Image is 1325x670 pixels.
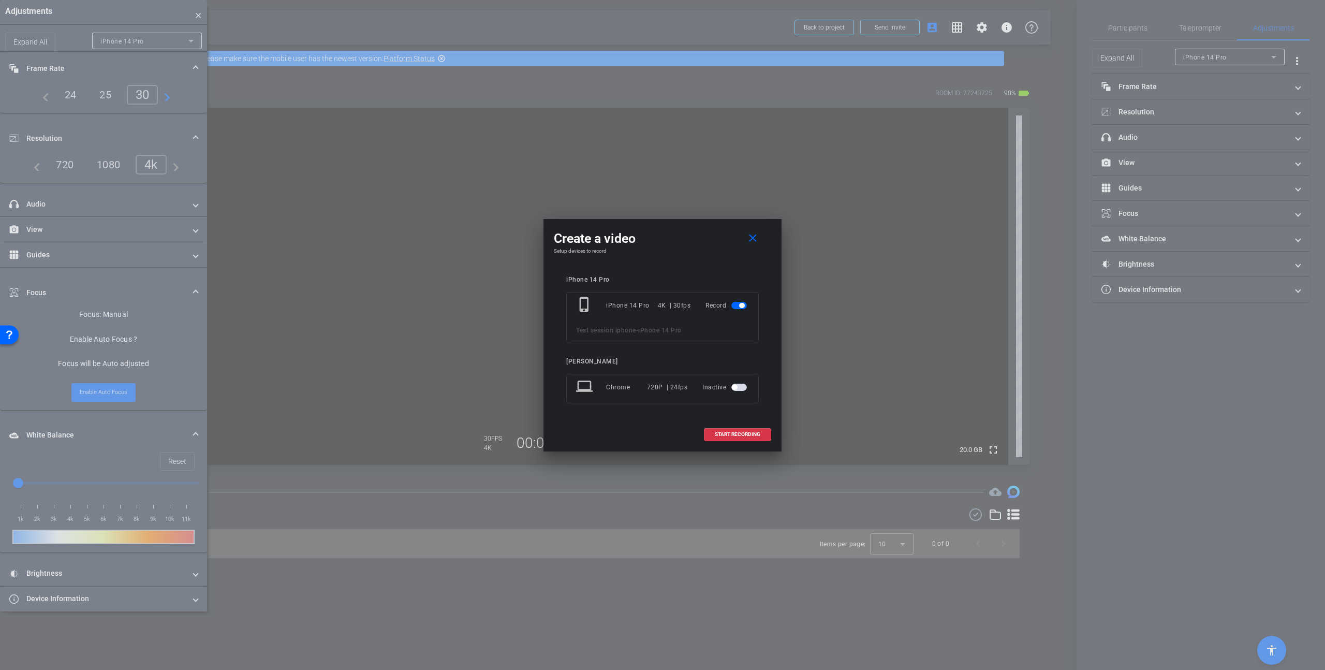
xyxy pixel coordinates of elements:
[576,296,595,315] mat-icon: phone_iphone
[576,327,636,334] span: Test session iphone
[658,296,691,315] div: 4K | 30fps
[554,229,771,248] div: Create a video
[715,432,760,437] span: START RECORDING
[702,378,749,397] div: Inactive
[705,296,749,315] div: Record
[566,358,759,366] div: [PERSON_NAME]
[554,248,771,254] h4: Setup devices to record
[576,378,595,397] mat-icon: laptop
[746,232,759,245] mat-icon: close
[704,428,771,441] button: START RECORDING
[636,327,639,334] span: -
[566,276,759,284] div: iPhone 14 Pro
[647,378,688,397] div: 720P | 24fps
[638,327,682,334] span: iPhone 14 Pro
[606,378,647,397] div: Chrome
[606,296,658,315] div: iPhone 14 Pro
